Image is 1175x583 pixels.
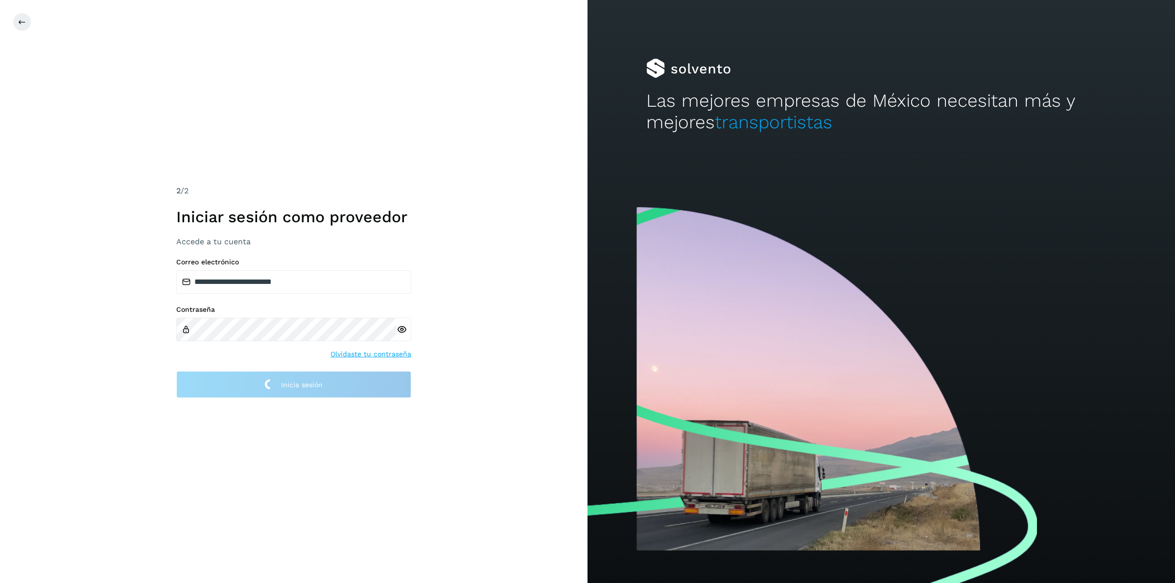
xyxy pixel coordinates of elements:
[281,381,323,388] span: Inicia sesión
[176,305,411,314] label: Contraseña
[176,371,411,398] button: Inicia sesión
[646,90,1116,134] h2: Las mejores empresas de México necesitan más y mejores
[176,258,411,266] label: Correo electrónico
[715,112,832,133] span: transportistas
[176,186,181,195] span: 2
[176,237,411,246] h3: Accede a tu cuenta
[176,185,411,197] div: /2
[176,208,411,226] h1: Iniciar sesión como proveedor
[330,349,411,359] a: Olvidaste tu contraseña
